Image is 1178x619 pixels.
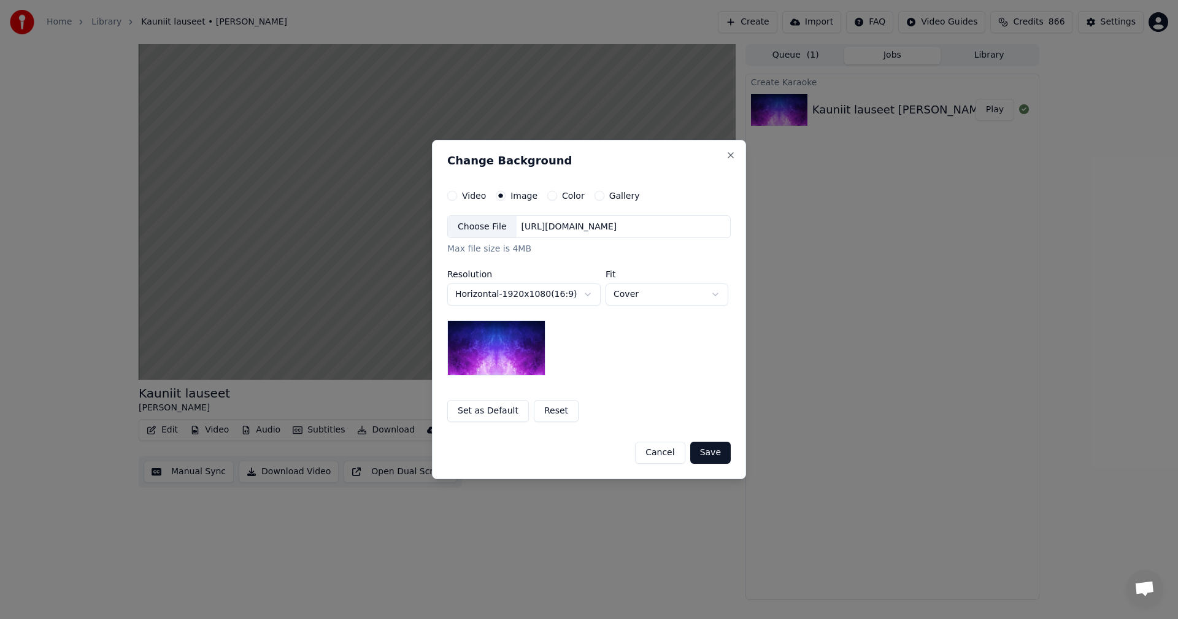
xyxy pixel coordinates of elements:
button: Save [690,442,731,464]
label: Fit [606,270,728,279]
div: Max file size is 4MB [447,244,731,256]
label: Video [462,191,486,200]
div: [URL][DOMAIN_NAME] [517,221,622,233]
button: Reset [534,400,579,422]
label: Gallery [609,191,640,200]
label: Resolution [447,270,601,279]
h2: Change Background [447,155,731,166]
button: Set as Default [447,400,529,422]
label: Image [510,191,537,200]
label: Color [562,191,585,200]
button: Cancel [635,442,685,464]
div: Choose File [448,216,517,238]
